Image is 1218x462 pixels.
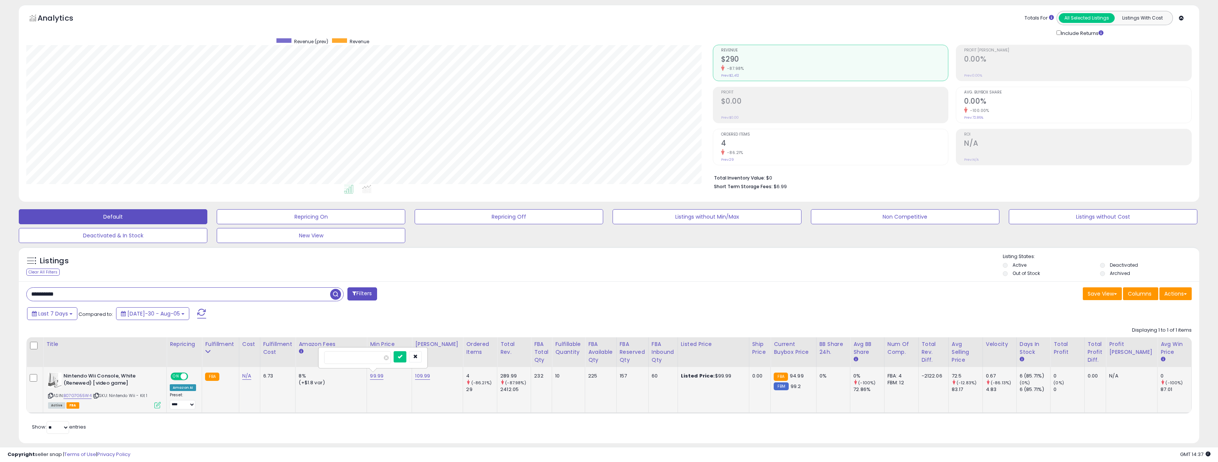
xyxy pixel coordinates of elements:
label: Deactivated [1110,262,1138,268]
div: Totals For [1025,15,1054,22]
span: Last 7 Days [38,310,68,317]
div: Days In Stock [1020,340,1047,356]
div: 0.00 [1088,373,1100,379]
div: N/A [1109,373,1152,379]
div: 83.17 [952,386,983,393]
button: Save View [1083,287,1122,300]
label: Out of Stock [1013,270,1040,276]
small: (-12.83%) [957,380,977,386]
img: 41wFpMP0AtL._SL40_.jpg [48,373,62,388]
div: Displaying 1 to 1 of 1 items [1132,327,1192,334]
div: Fulfillable Quantity [555,340,582,356]
small: (0%) [1053,380,1064,386]
div: Amazon Fees [299,340,364,348]
div: 4.83 [986,386,1016,393]
small: Prev: $2,412 [721,73,739,78]
div: Repricing [170,340,199,348]
div: Cost [242,340,257,348]
small: (-87.98%) [505,380,526,386]
small: Prev: N/A [964,157,979,162]
div: seller snap | | [8,451,130,458]
button: Deactivated & In Stock [19,228,207,243]
small: -100.00% [967,108,989,113]
small: Prev: 72.86% [964,115,983,120]
div: BB Share 24h. [820,340,847,356]
span: OFF [187,373,199,380]
div: 2412.05 [500,386,531,393]
div: $99.99 [681,373,743,379]
small: -86.21% [724,150,743,156]
div: FBA: 4 [887,373,913,379]
small: FBA [774,373,788,381]
div: FBM: 12 [887,379,913,386]
h2: $290 [721,55,948,65]
a: 109.99 [415,372,430,380]
div: 0.00 [752,373,765,379]
span: 2025-08-13 14:37 GMT [1180,451,1210,458]
div: Total Rev. [500,340,528,356]
div: Avg BB Share [853,340,881,356]
div: [PERSON_NAME] [415,340,460,348]
div: 4 [466,373,497,379]
div: Total Profit [1053,340,1081,356]
div: 0 [1053,386,1084,393]
h2: N/A [964,139,1191,149]
div: (+$1.8 var) [299,379,361,386]
div: Avg Selling Price [952,340,980,364]
small: Avg BB Share. [853,356,858,363]
p: Listing States: [1003,253,1199,260]
button: Repricing On [217,209,405,224]
h5: Analytics [38,13,88,25]
span: $6.99 [774,183,787,190]
a: 99.99 [370,372,383,380]
small: (-100%) [1165,380,1183,386]
div: 0 [1161,373,1191,379]
div: 0% [853,373,884,379]
button: Non Competitive [811,209,999,224]
h2: 0.00% [964,55,1191,65]
div: Total Rev. Diff. [922,340,945,364]
div: Ship Price [752,340,768,356]
div: Clear All Filters [26,269,60,276]
div: 6.73 [263,373,290,379]
span: Ordered Items [721,133,948,137]
div: 72.86% [853,386,884,393]
span: Compared to: [78,311,113,318]
div: Include Returns [1051,29,1113,37]
div: 232 [534,373,546,379]
div: 29 [466,386,497,393]
button: Columns [1123,287,1158,300]
label: Archived [1110,270,1130,276]
div: Min Price [370,340,409,348]
div: 6 (85.71%) [1020,373,1050,379]
span: Show: entries [32,423,86,430]
div: Amazon AI [170,384,196,391]
div: FBA Reserved Qty [620,340,645,364]
div: Num of Comp. [887,340,915,356]
small: Prev: 29 [721,157,734,162]
b: Short Term Storage Fees: [714,183,773,190]
span: | SKU: Nintendo Wii - Kit 1 [93,393,148,399]
strong: Copyright [8,451,35,458]
a: Privacy Policy [97,451,130,458]
button: Filters [347,287,377,300]
div: 6 (85.71%) [1020,386,1050,393]
a: N/A [242,372,251,380]
span: 94.99 [790,372,804,379]
small: Days In Stock. [1020,356,1024,363]
div: Ordered Items [466,340,494,356]
span: Profit [PERSON_NAME] [964,48,1191,53]
div: FBA Available Qty [588,340,613,364]
div: Fulfillment Cost [263,340,293,356]
button: Last 7 Days [27,307,77,320]
div: -2122.06 [922,373,943,379]
span: Profit [721,91,948,95]
button: All Selected Listings [1059,13,1115,23]
div: 225 [588,373,611,379]
h2: 0.00% [964,97,1191,107]
button: Listings without Min/Max [613,209,801,224]
div: 60 [652,373,672,379]
div: Fulfillment [205,340,235,348]
div: Preset: [170,393,196,409]
a: B07G7G55W4 [63,393,92,399]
